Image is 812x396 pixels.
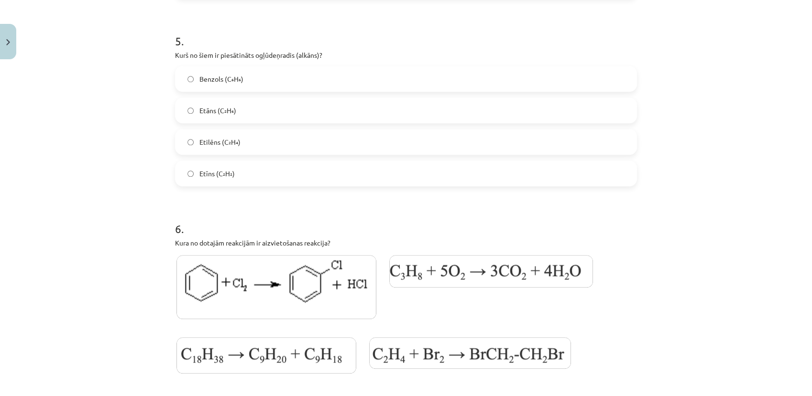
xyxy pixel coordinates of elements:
h1: 5 . [175,18,637,47]
span: Etāns (C₂H₆) [199,106,236,116]
img: Screenshot_2024-09-12_at_22.28.20.png [369,337,571,369]
img: Screenshot_2024-09-12_at_22.28.25.png [176,337,356,374]
p: Kura no dotajām reakcijām ir aizvietošanas reakcija? [175,238,637,248]
input: Etīns (C₂H₂) [187,171,194,177]
input: Etilēns (C₂H₄) [187,139,194,145]
img: Screenshot_2024-09-12_at_22.27.55.png [176,255,376,319]
input: Benzols (C₆H₆) [187,76,194,82]
p: Kurš no šiem ir piesātināts ogļūdeņradis (alkāns)? [175,50,637,60]
img: icon-close-lesson-0947bae3869378f0d4975bcd49f059093ad1ed9edebbc8119c70593378902aed.svg [6,39,10,45]
span: Etīns (C₂H₂) [199,169,235,179]
input: Etāns (C₂H₆) [187,107,194,114]
span: Benzols (C₆H₆) [199,74,243,84]
h1: 6 . [175,205,637,235]
span: Etilēns (C₂H₄) [199,137,241,147]
img: Screenshot_2024-09-12_at_22.28.13.png [389,255,593,288]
